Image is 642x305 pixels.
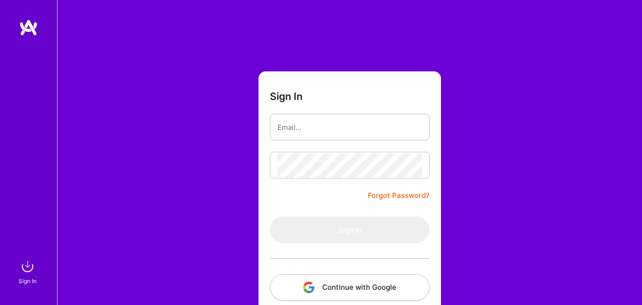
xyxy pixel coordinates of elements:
img: icon [303,282,315,293]
img: sign in [18,257,37,276]
button: Sign In [270,216,430,243]
a: sign inSign In [20,257,37,286]
a: Forgot Password? [368,190,430,201]
img: logo [19,19,38,36]
input: Email... [278,115,422,139]
button: Continue with Google [270,274,430,301]
h3: Sign In [270,90,303,102]
div: Sign In [19,276,37,286]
